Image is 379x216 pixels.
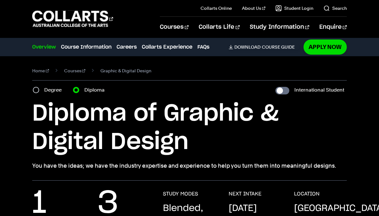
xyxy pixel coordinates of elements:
a: Careers [117,43,137,51]
a: FAQs [197,43,209,51]
span: Graphic & Digital Design [100,66,151,75]
a: Overview [32,43,56,51]
a: Courses [64,66,86,75]
span: Download [234,44,261,50]
h3: NEXT INTAKE [229,191,262,197]
p: [DATE] [229,202,257,215]
a: Collarts Experience [142,43,192,51]
label: Diploma [84,86,108,94]
a: Enquire [319,17,347,38]
p: You have the ideas; we have the industry expertise and experience to help you turn them into mean... [32,161,347,170]
a: DownloadCourse Guide [229,44,300,50]
a: Apply Now [304,39,347,54]
a: Collarts Online [201,5,232,11]
h1: Diploma of Graphic & Digital Design [32,99,347,156]
a: About Us [242,5,265,11]
label: Degree [44,86,65,94]
label: International Student [294,86,344,94]
a: Student Login [275,5,313,11]
h3: STUDY MODES [163,191,198,197]
p: 3 [98,191,118,216]
a: Course Information [61,43,111,51]
a: Search [323,5,347,11]
h3: LOCATION [294,191,320,197]
p: 1 [32,191,46,216]
a: Courses [160,17,189,38]
a: Collarts Life [199,17,239,38]
a: Home [32,66,49,75]
div: Go to homepage [32,10,113,28]
a: Study Information [250,17,309,38]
